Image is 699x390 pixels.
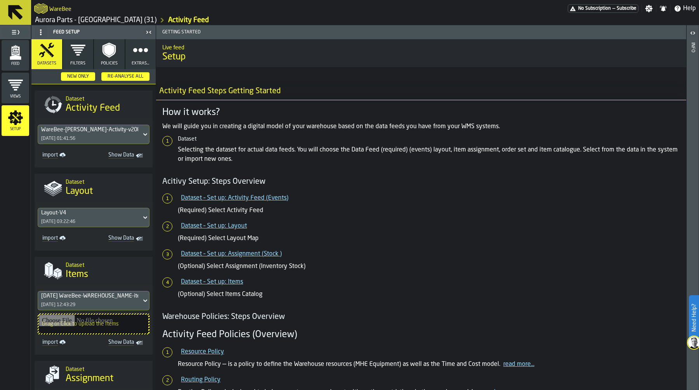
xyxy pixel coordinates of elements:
div: Feed Setup [33,26,143,38]
a: link-to-/wh/i/aa2e4adb-2cd5-4688-aa4a-ec82bcf75d46 [35,16,156,24]
div: Info [690,41,696,388]
div: title-Layout [35,174,153,202]
p: (Optional) Select Items Catalog [178,290,680,299]
span: Extras... [132,61,149,66]
h4: Acitivy Setup: Steps Overview [162,176,680,187]
a: Resource Policy [181,349,224,355]
div: DropdownMenuValue-cbf2ee77-a03e-451c-8224-0ef344d8a5c1 [41,293,138,299]
label: button-toggle-Toggle Full Menu [2,27,29,38]
span: Activity Feed [66,102,120,115]
a: toggle-dataset-table-Show Data [97,233,148,244]
div: Menu Subscription [568,4,638,13]
label: button-toggle-Open [687,27,698,41]
span: Getting Started [159,30,686,35]
span: Layout [66,185,93,198]
span: No Subscription [578,6,611,11]
div: [DATE] 12:43:29 [41,302,75,308]
p: Selecting the dataset for actual data feeds. You will choose the Data Feed (required) (events) la... [178,145,680,164]
a: logo-header [34,2,48,16]
a: toggle-dataset-table-Show Data [97,338,148,348]
span: Policies [101,61,118,66]
div: title-Activity Feed [35,91,153,118]
span: Setup [2,127,29,131]
span: Show Data [100,339,134,347]
h2: Sub Title [66,94,146,102]
h3: Activity Feed Policies (Overview) [162,329,680,341]
a: link-to-/wh/i/aa2e4adb-2cd5-4688-aa4a-ec82bcf75d46/import/items/ [39,338,90,348]
span: Filters [70,61,85,66]
a: Dataset – Set up: Items [181,279,243,285]
span: Datasets [37,61,56,66]
h3: How it works? [162,106,680,119]
button: button-Re-Analyse All [101,72,150,81]
span: Show Data [100,235,134,243]
span: Assignment [66,373,113,385]
p: (Required) Select Activity Feed [178,206,680,215]
span: Show Data [100,152,134,160]
label: button-toggle-Help [671,4,699,13]
div: [DATE] 01:41:56 [41,136,75,141]
p: We will guide you in creating a digital model of your warehouse based on the data feeds you have ... [162,122,680,131]
span: Views [2,94,29,99]
p: (Optional) Select Assignment (Inventory Stock) [178,262,680,271]
label: button-toggle-Notifications [656,5,670,12]
h6: Dataset [178,136,680,142]
a: toggle-dataset-table-Show Data [97,150,148,161]
a: link-to-/wh/i/aa2e4adb-2cd5-4688-aa4a-ec82bcf75d46/import/layout/ [39,233,90,244]
span: Setup [162,51,680,63]
h2: Sub Title [66,261,146,268]
header: Info [687,25,699,390]
li: menu Views [2,73,29,104]
div: DropdownMenuValue-5c119939-b477-403a-abd5-0ee1782961ee [41,127,138,133]
div: DropdownMenuValue-1fd96358-ee58-42d5-acee-0efe4253bcc6 [41,210,138,216]
span: Items [66,268,88,281]
div: Re-Analyse All [104,74,146,79]
a: Dataset – Set up: Activity Feed (Events) [181,195,289,201]
div: title-Items [35,257,153,285]
a: Dataset – Set up: Layout [181,223,247,229]
li: menu Feed [2,40,29,71]
h2: Sub Title [66,178,146,185]
span: — [612,6,615,11]
div: DropdownMenuValue-1fd96358-ee58-42d5-acee-0efe4253bcc6[DATE] 03:22:46 [38,208,150,227]
a: link-to-/wh/i/aa2e4adb-2cd5-4688-aa4a-ec82bcf75d46/import/activity/ [39,150,90,161]
div: [DATE] 03:22:46 [41,219,75,225]
h4: Warehouse Policies: Steps Overview [162,312,680,322]
div: DropdownMenuValue-cbf2ee77-a03e-451c-8224-0ef344d8a5c1[DATE] 12:43:29 [38,291,150,310]
label: button-toggle-Close me [143,28,154,37]
a: Dataset – Set up: Assignment (Stock ) [181,251,282,257]
a: read more... [503,361,534,367]
a: link-to-/wh/i/aa2e4adb-2cd5-4688-aa4a-ec82bcf75d46/pricing/ [568,4,638,13]
h2: Activity Feed Steps Getting Started [153,83,696,100]
label: button-toggle-Settings [642,5,656,12]
div: title-Setup [156,39,686,67]
a: link-to-/wh/i/aa2e4adb-2cd5-4688-aa4a-ec82bcf75d46/feed/ed37b2d5-23bf-455b-b30b-f27bc94e48a6 [168,16,209,24]
h2: Sub Title [49,5,71,12]
span: Help [683,4,696,13]
li: menu Setup [2,105,29,136]
div: title-Assignment [35,361,153,389]
span: Feed [2,62,29,66]
input: Drag or Click to upload the Items [39,315,148,333]
div: New Only [64,74,92,79]
h3: title-section- [31,69,156,84]
button: button-New Only [61,72,95,81]
p: (Required) Select Layout Map [178,234,680,243]
span: Subscribe [617,6,636,11]
h2: Sub Title [66,365,146,373]
p: Resource Policy — is a policy to define the Warehouse resources (MHE Equipment) as well as the Ti... [178,360,680,369]
h2: Sub Title [162,43,680,51]
nav: Breadcrumb [34,16,365,25]
div: DropdownMenuValue-5c119939-b477-403a-abd5-0ee1782961ee[DATE] 01:41:56 [38,125,150,144]
label: Need Help? [690,296,698,340]
a: Routing Policy [181,377,221,383]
